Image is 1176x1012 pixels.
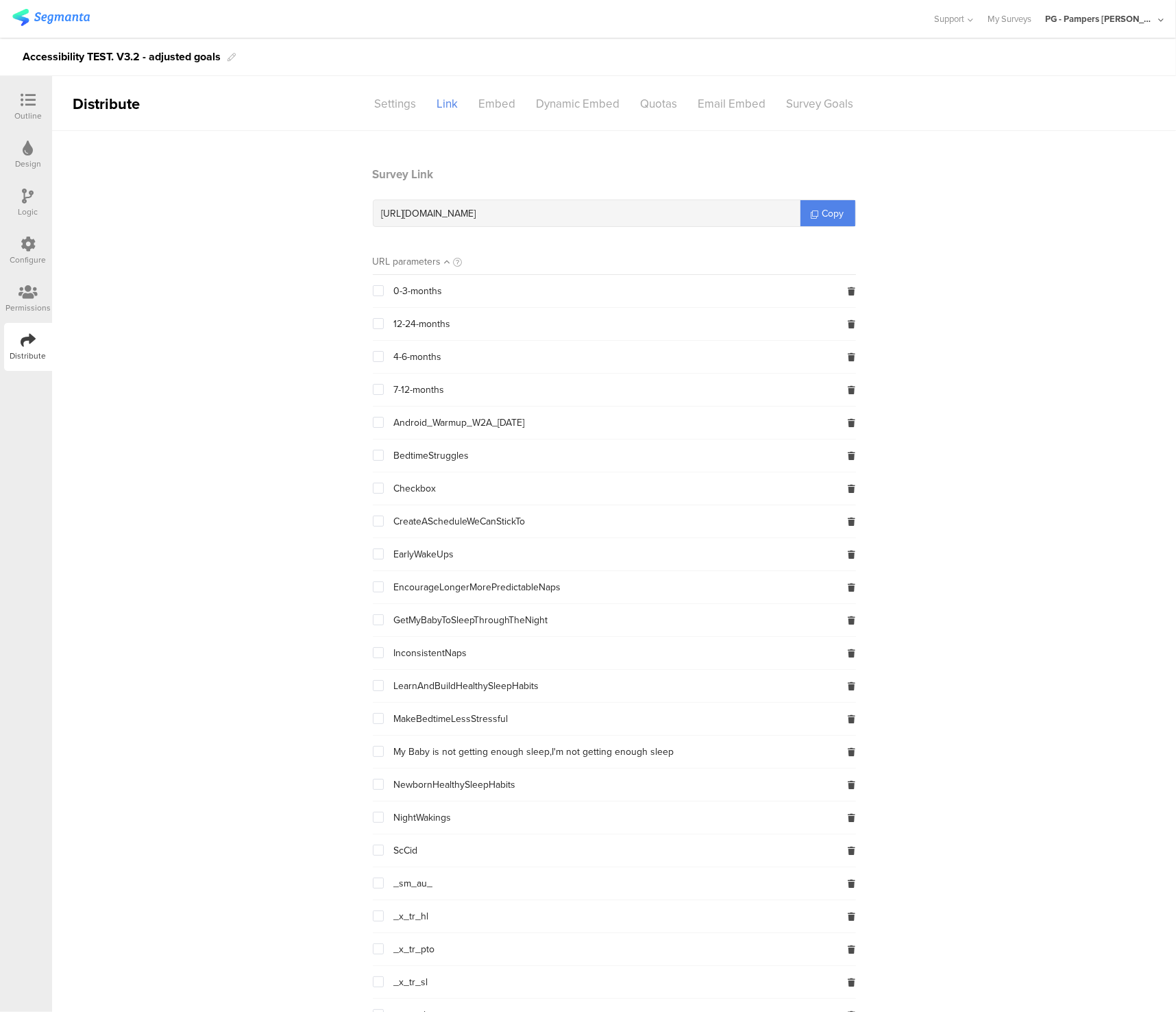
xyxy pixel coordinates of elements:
div: Dynamic Embed [526,92,630,116]
div: Embed [469,92,526,116]
div: Link [427,92,469,116]
span: 12-24-months [394,319,451,330]
div: Configure [10,254,47,266]
span: NewbornHealthySleepHabits [394,780,516,791]
span: 7-12-months [394,385,445,396]
div: Accessibility TEST. V3.2 - adjusted goals [23,46,221,68]
span: BedtimeStruggles [394,450,469,461]
div: Survey Goals [776,92,864,116]
div: Quotas [630,92,688,116]
i: Sort [445,256,450,267]
span: GetMyBabyToSleepThroughTheNight [394,615,548,626]
span: 4-6-months [394,352,442,363]
div: Permissions [5,302,51,314]
span: Checkbox [394,483,437,494]
span: My Baby is not getting enough sleep,I'm not getting enough sleep [394,747,674,758]
div: Distribute [10,350,47,362]
span: _x_tr_sl [394,977,428,988]
div: Settings [365,92,427,116]
span: Android_Warmup_W2A_[DATE] [394,418,525,429]
div: PG - Pampers [PERSON_NAME] [1045,12,1155,25]
span: EncourageLongerMorePredictableNaps [394,582,561,593]
span: 0-3-months [394,286,443,297]
div: URL parameters [373,254,441,269]
div: Email Embed [688,92,776,116]
span: _x_tr_pto [394,944,435,955]
header: Survey Link [373,166,856,183]
span: Copy [822,206,844,221]
span: LearnAndBuildHealthySleepHabits [394,681,539,692]
img: segmanta logo [12,9,90,26]
div: Outline [14,110,42,122]
span: InconsistentNaps [394,648,467,659]
div: Design [15,158,41,170]
span: [URL][DOMAIN_NAME] [382,206,476,221]
div: Logic [19,206,38,218]
div: Distribute [52,93,210,115]
span: MakeBedtimeLessStressful [394,714,509,725]
span: _x_tr_hl [394,911,429,922]
span: CreateAScheduleWeCanStickTo [394,516,526,527]
span: _sm_au_ [394,878,433,889]
span: ScCid [394,845,418,856]
span: EarlyWakeUps [394,549,454,560]
span: Support [935,12,965,25]
span: NightWakings [394,812,452,823]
